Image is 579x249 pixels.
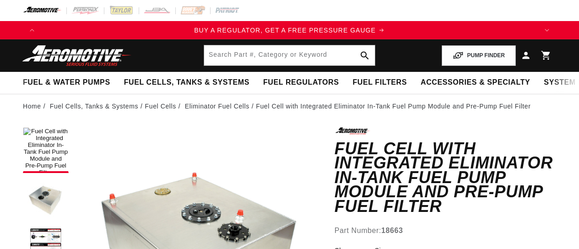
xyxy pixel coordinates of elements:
nav: breadcrumbs [23,101,556,111]
span: Fuel Filters [352,78,407,87]
button: Translation missing: en.sections.announcements.next_announcement [538,21,556,39]
button: search button [355,45,375,65]
button: Load image 2 in gallery view [23,178,69,223]
summary: Fuel Regulators [256,72,346,93]
span: Accessories & Specialty [421,78,530,87]
li: Fuel Cells, Tanks & Systems [50,101,145,111]
a: Home [23,101,41,111]
button: PUMP FINDER [442,45,516,66]
button: Load image 1 in gallery view [23,127,69,173]
div: 1 of 4 [41,25,538,35]
summary: Fuel Filters [346,72,414,93]
summary: Fuel & Water Pumps [16,72,117,93]
li: Fuel Cells [145,101,183,111]
img: Aeromotive [20,45,134,66]
div: Part Number: [335,225,556,237]
a: BUY A REGULATOR, GET A FREE PRESSURE GAUGE [41,25,538,35]
a: Eliminator Fuel Cells [185,101,249,111]
summary: Accessories & Specialty [414,72,537,93]
li: Fuel Cell with Integrated Eliminator In-Tank Fuel Pump Module and Pre-Pump Fuel Filter [256,101,530,111]
span: BUY A REGULATOR, GET A FREE PRESSURE GAUGE [194,27,376,34]
h1: Fuel Cell with Integrated Eliminator In-Tank Fuel Pump Module and Pre-Pump Fuel Filter [335,141,556,214]
summary: Fuel Cells, Tanks & Systems [117,72,256,93]
span: Fuel Regulators [263,78,339,87]
div: Announcement [41,25,538,35]
strong: 18663 [381,227,403,234]
input: Search by Part Number, Category or Keyword [204,45,375,65]
button: Translation missing: en.sections.announcements.previous_announcement [23,21,41,39]
span: Fuel Cells, Tanks & Systems [124,78,249,87]
span: Fuel & Water Pumps [23,78,110,87]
